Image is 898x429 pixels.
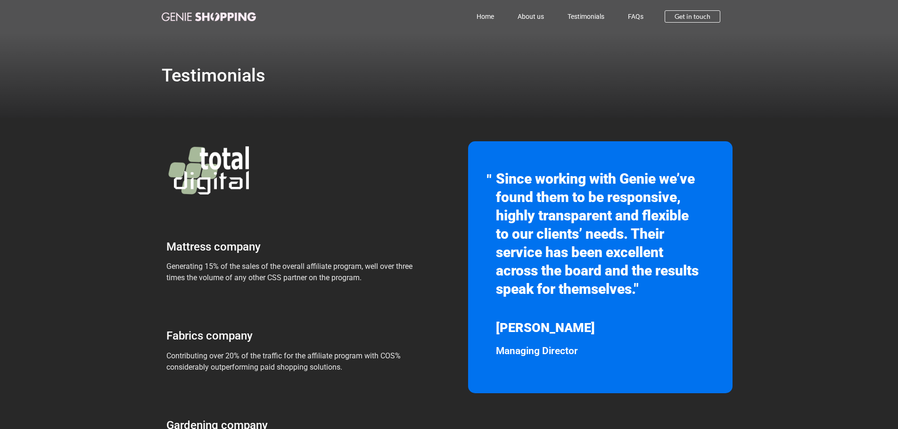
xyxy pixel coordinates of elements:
h1: Testimonials [162,66,737,84]
div: " [487,170,495,191]
a: Get in touch [665,10,720,23]
a: FAQs [616,6,655,27]
p: Generating 15% of the sales of the overall affiliate program, well over three times the volume of... [166,261,429,283]
span: Fabrics company [166,329,253,342]
span: Get in touch [675,13,710,20]
a: Home [465,6,506,27]
p: Managing Director [496,344,705,359]
a: About us [506,6,556,27]
p: Contributing over 20% of the traffic for the affiliate program with COS% considerably outperformi... [166,350,429,373]
span: Mattress company [166,240,261,253]
nav: Menu [297,6,656,27]
img: genie-shopping-logo [162,12,256,21]
div: Since working with Genie we’ve found them to be responsive, highly transparent and flexible to ou... [496,170,705,298]
div: [PERSON_NAME] [496,318,705,338]
a: Testimonials [556,6,616,27]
